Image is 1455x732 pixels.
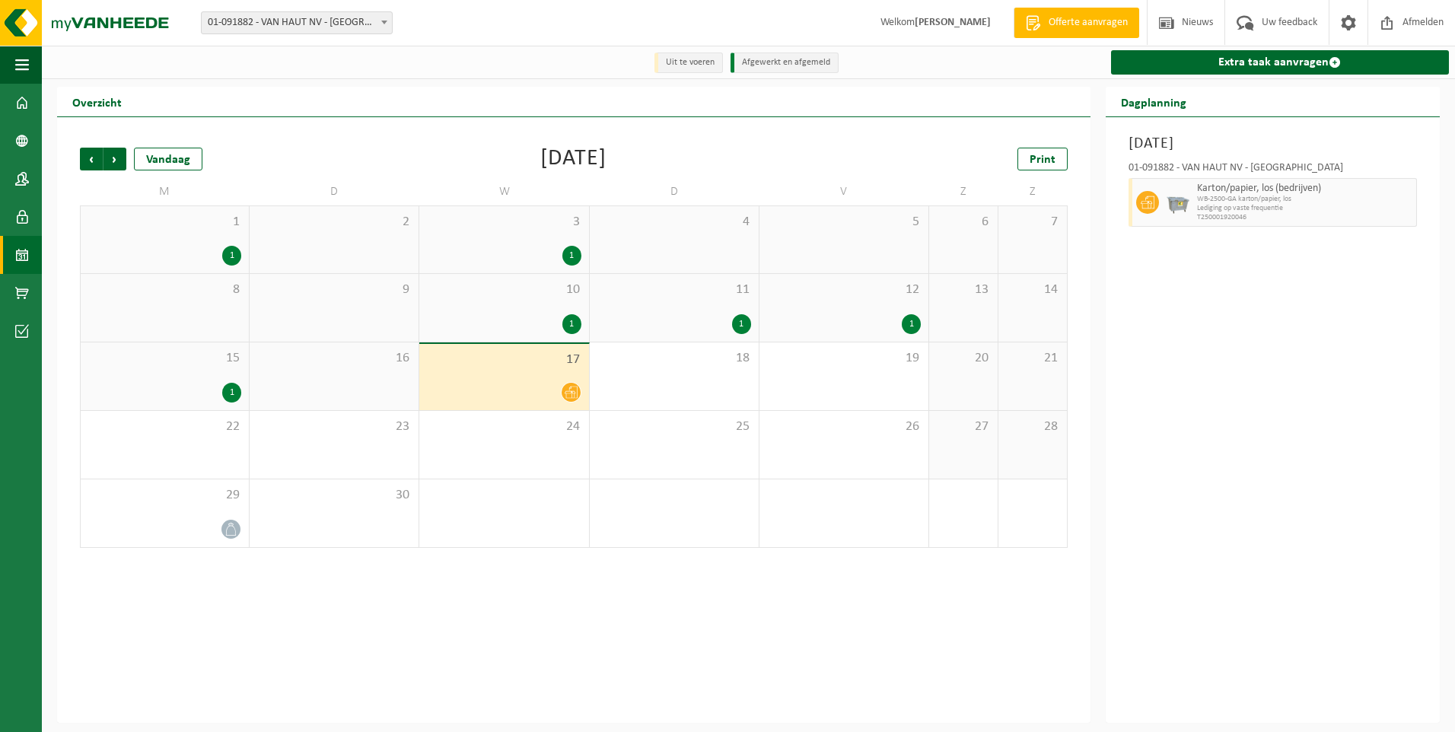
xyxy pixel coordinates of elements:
[1197,204,1412,213] span: Lediging op vaste frequentie
[222,383,241,403] div: 1
[88,214,241,231] span: 1
[937,214,990,231] span: 6
[427,419,581,435] span: 24
[915,17,991,28] strong: [PERSON_NAME]
[1197,195,1412,204] span: WB-2500-GA karton/papier, los
[201,11,393,34] span: 01-091882 - VAN HAUT NV - KRUIBEKE
[590,178,759,205] td: D
[597,350,751,367] span: 18
[1111,50,1449,75] a: Extra taak aanvragen
[1006,282,1059,298] span: 14
[257,487,411,504] span: 30
[88,350,241,367] span: 15
[1197,213,1412,222] span: T250001920046
[759,178,929,205] td: V
[427,282,581,298] span: 10
[937,350,990,367] span: 20
[134,148,202,170] div: Vandaag
[250,178,419,205] td: D
[1045,15,1132,30] span: Offerte aanvragen
[257,282,411,298] span: 9
[88,487,241,504] span: 29
[998,178,1068,205] td: Z
[732,314,751,334] div: 1
[562,314,581,334] div: 1
[767,282,921,298] span: 12
[1129,163,1417,178] div: 01-091882 - VAN HAUT NV - [GEOGRAPHIC_DATA]
[654,53,723,73] li: Uit te voeren
[597,419,751,435] span: 25
[419,178,589,205] td: W
[103,148,126,170] span: Volgende
[1030,154,1055,166] span: Print
[257,214,411,231] span: 2
[88,282,241,298] span: 8
[80,148,103,170] span: Vorige
[1197,183,1412,195] span: Karton/papier, los (bedrijven)
[767,419,921,435] span: 26
[1129,132,1417,155] h3: [DATE]
[767,350,921,367] span: 19
[540,148,607,170] div: [DATE]
[902,314,921,334] div: 1
[937,419,990,435] span: 27
[731,53,839,73] li: Afgewerkt en afgemeld
[1006,350,1059,367] span: 21
[767,214,921,231] span: 5
[427,214,581,231] span: 3
[1006,214,1059,231] span: 7
[562,246,581,266] div: 1
[1014,8,1139,38] a: Offerte aanvragen
[597,214,751,231] span: 4
[202,12,392,33] span: 01-091882 - VAN HAUT NV - KRUIBEKE
[427,352,581,368] span: 17
[257,350,411,367] span: 16
[257,419,411,435] span: 23
[80,178,250,205] td: M
[597,282,751,298] span: 11
[937,282,990,298] span: 13
[1006,419,1059,435] span: 28
[222,246,241,266] div: 1
[929,178,998,205] td: Z
[1106,87,1202,116] h2: Dagplanning
[57,87,137,116] h2: Overzicht
[88,419,241,435] span: 22
[1017,148,1068,170] a: Print
[1167,191,1189,214] img: WB-2500-GAL-GY-01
